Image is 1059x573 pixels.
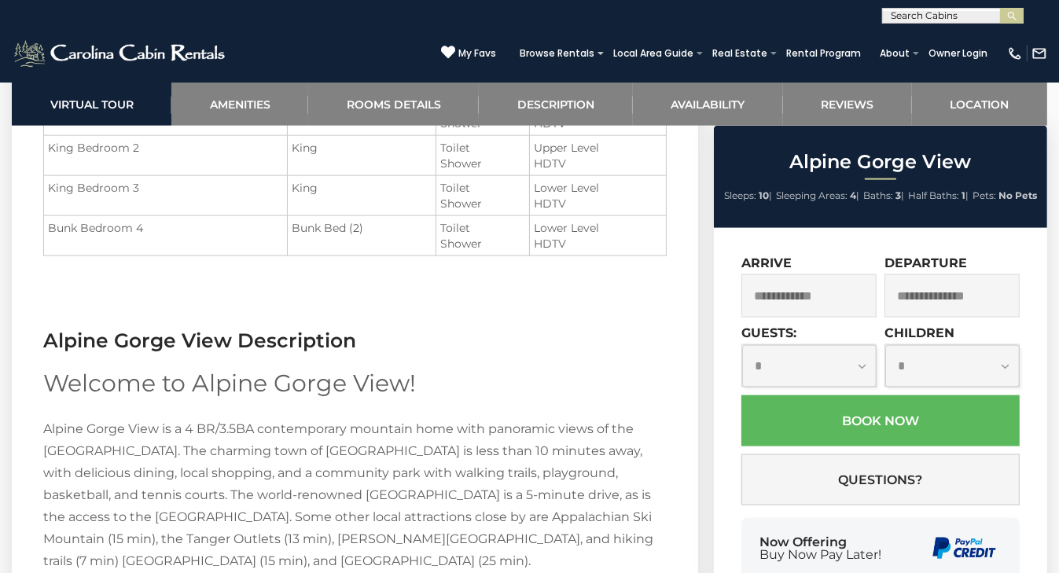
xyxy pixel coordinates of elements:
li: | [908,185,969,206]
a: Real Estate [704,42,775,64]
span: Baths: [863,189,893,201]
li: HDTV [534,236,662,252]
a: Description [479,83,632,126]
h2: Welcome to Alpine Gorge View! [43,370,667,396]
li: Toilet [440,140,525,156]
button: Questions? [741,454,1020,505]
a: Virtual Tour [12,83,171,126]
span: My Favs [458,46,496,61]
li: Shower [440,196,525,211]
img: White-1-2.png [12,38,230,69]
span: King [292,141,318,155]
span: Bunk Bed (2) [292,221,363,235]
span: Buy Now Pay Later! [759,549,881,561]
a: Reviews [783,83,912,126]
td: Bunk Bedroom 4 [44,216,288,256]
a: Local Area Guide [605,42,701,64]
li: Toilet [440,180,525,196]
li: Upper Level [534,140,662,156]
td: King Bedroom 2 [44,136,288,176]
label: Children [884,325,954,340]
li: HDTV [534,156,662,171]
img: phone-regular-white.png [1007,46,1023,61]
strong: 10 [759,189,769,201]
div: Now Offering [759,536,881,561]
span: Sleeping Areas: [776,189,848,201]
span: King [292,181,318,195]
li: | [863,185,904,206]
a: Rooms Details [308,83,479,126]
li: Toilet [440,220,525,236]
label: Guests: [741,325,796,340]
a: Browse Rentals [512,42,602,64]
li: | [724,185,772,206]
strong: 3 [895,189,901,201]
span: Half Baths: [908,189,959,201]
a: About [872,42,917,64]
strong: No Pets [998,189,1037,201]
span: Pets: [973,189,996,201]
h2: Alpine Gorge View [718,152,1043,172]
td: King Bedroom 3 [44,176,288,216]
a: My Favs [441,45,496,61]
span: Sleeps: [724,189,756,201]
li: Shower [440,156,525,171]
li: Lower Level [534,180,662,196]
label: Departure [884,255,967,270]
a: Rental Program [778,42,869,64]
button: Book Now [741,395,1020,446]
li: HDTV [534,196,662,211]
a: Owner Login [921,42,995,64]
li: Shower [440,236,525,252]
a: Availability [633,83,783,126]
strong: 4 [850,189,856,201]
h3: Alpine Gorge View Description [43,327,667,354]
strong: 1 [962,189,965,201]
a: Amenities [171,83,308,126]
label: Arrive [741,255,792,270]
li: | [776,185,859,206]
a: Location [912,83,1047,126]
li: Lower Level [534,220,662,236]
img: mail-regular-white.png [1031,46,1047,61]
